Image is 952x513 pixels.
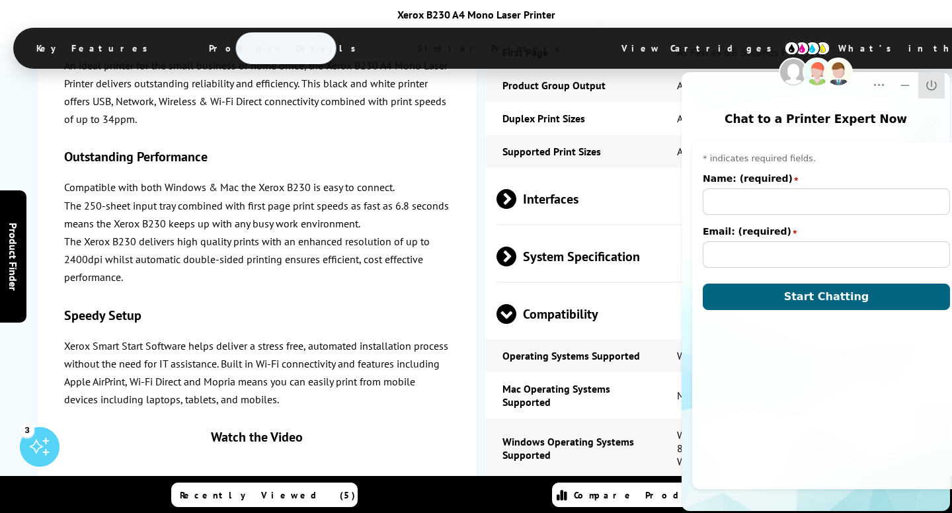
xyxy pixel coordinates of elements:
p: The 250-sheet input tray combined with first page print speeds as fast as 6.8 seconds means the X... [64,197,450,233]
p: The Xerox B230 delivers high quality prints with an enhanced resolution of up to 2400dpi whilst a... [64,233,450,287]
span: View Cartridges [602,31,804,65]
td: Windows & Mac Compatible [660,339,923,372]
p: An ideal printer for the small business or home office, the Xerox B230 A4 Mono Laser Printer deli... [64,57,450,129]
p: Compatible with both Windows & Mac the Xerox B230 is easy to connect. [64,179,450,197]
span: Recently Viewed (5) [180,489,356,501]
div: Xerox B230 A4 Mono Laser Printer [13,8,939,21]
td: A4 [660,69,923,102]
span: System Specification [496,232,912,282]
td: Windows 11, Windows 10, Windows 8.1, Windows 8, Windows Server 2022, Windows Server 2019, Windows... [660,418,923,478]
div: 3 [20,422,34,437]
p: Xerox Smart Start Software helps deliver a stress free, automated installation process without th... [64,337,450,409]
iframe: chat window [680,50,952,513]
span: Compatibility [496,290,912,339]
span: Product Finder [7,223,20,291]
h3: Outstanding Performance [64,149,450,166]
td: A4, A5, A6 [660,135,923,168]
td: Product Group Output [486,69,661,102]
td: Duplex Print Sizes [486,102,661,135]
span: Compare Products [574,489,734,501]
a: Compare Products [552,483,738,507]
td: Windows Operating Systems Supported [486,418,661,478]
td: A4 [660,102,923,135]
span: Similar Printers [397,32,587,64]
span: Key Features [17,32,175,64]
span: Product Details [189,32,383,64]
span: Interfaces [496,175,912,224]
td: Operating Systems Supported [486,339,661,372]
td: Mac Operating Systems Supported [486,372,661,418]
a: Recently Viewed (5) [171,483,358,507]
td: Mac OS Version 10.14 to 15 (Sequoia) [660,372,923,418]
img: cmyk-icon.svg [784,41,830,56]
td: Supported Print Sizes [486,135,661,168]
div: Watch the Video [64,429,450,446]
h3: Speedy Setup [64,307,450,324]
